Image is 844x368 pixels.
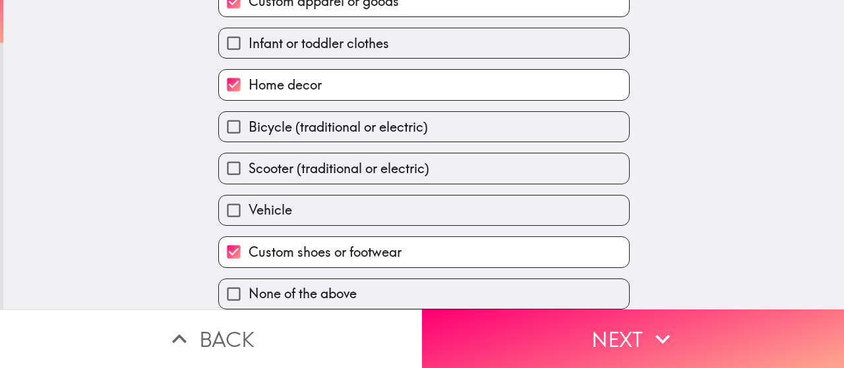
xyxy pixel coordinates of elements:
[422,309,844,368] button: Next
[249,118,428,136] span: Bicycle (traditional or electric)
[249,284,357,303] span: None of the above
[249,34,389,53] span: Infant or toddler clothes
[219,70,629,99] button: Home decor
[219,196,629,225] button: Vehicle
[249,159,429,178] span: Scooter (traditional or electric)
[249,243,402,261] span: Custom shoes or footwear
[249,76,322,94] span: Home decor
[219,112,629,142] button: Bicycle (traditional or electric)
[219,279,629,309] button: None of the above
[219,237,629,267] button: Custom shoes or footwear
[219,28,629,58] button: Infant or toddler clothes
[219,153,629,183] button: Scooter (traditional or electric)
[249,201,292,219] span: Vehicle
